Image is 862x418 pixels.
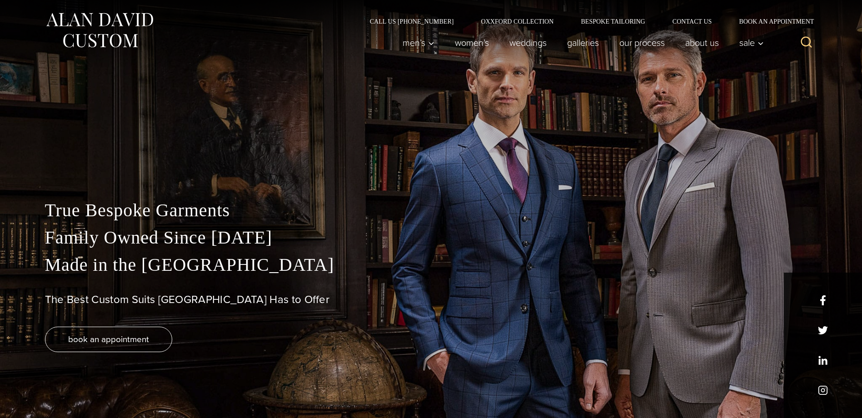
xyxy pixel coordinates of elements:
nav: Secondary Navigation [356,18,817,25]
img: Alan David Custom [45,10,154,50]
a: Book an Appointment [725,18,817,25]
p: True Bespoke Garments Family Owned Since [DATE] Made in the [GEOGRAPHIC_DATA] [45,197,817,279]
span: Sale [739,38,764,47]
a: Oxxford Collection [467,18,567,25]
a: Call Us [PHONE_NUMBER] [356,18,468,25]
a: Women’s [444,34,499,52]
h1: The Best Custom Suits [GEOGRAPHIC_DATA] Has to Offer [45,293,817,306]
a: Contact Us [659,18,726,25]
span: book an appointment [68,333,149,346]
a: Our Process [609,34,675,52]
nav: Primary Navigation [392,34,768,52]
a: About Us [675,34,729,52]
button: View Search Form [796,32,817,54]
a: book an appointment [45,327,172,352]
a: weddings [499,34,557,52]
span: Men’s [403,38,434,47]
a: Bespoke Tailoring [567,18,658,25]
a: Galleries [557,34,609,52]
